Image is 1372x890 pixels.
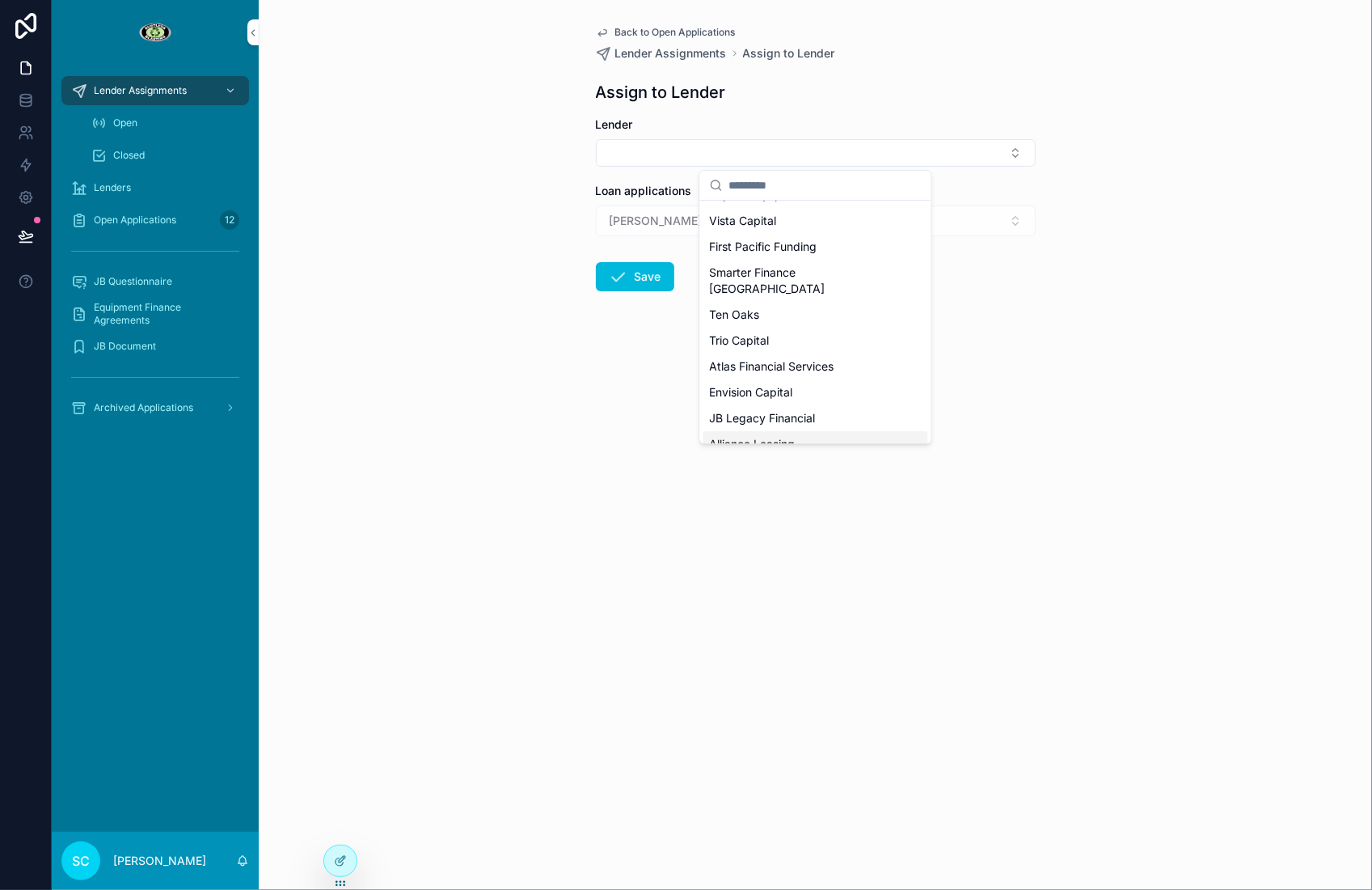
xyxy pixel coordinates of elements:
span: Smarter Finance [GEOGRAPHIC_DATA] [710,265,902,297]
a: JB Document [61,332,249,361]
span: Lenders [94,181,131,194]
button: Save [596,262,674,291]
h1: Assign to Lender [596,81,726,104]
a: Equipment Finance Agreements [61,299,249,328]
span: SC [72,851,90,871]
img: App logo [138,19,171,45]
span: Lender Assignments [615,45,727,61]
a: Open [81,108,249,138]
span: JB Questionnaire [94,275,172,288]
div: scrollable content [52,65,259,443]
span: Open [113,117,137,129]
button: Select Button [596,139,1036,167]
span: Archived Applications [94,401,193,414]
span: Lender [596,117,633,131]
div: Suggestions [700,201,931,443]
span: Vista Capital [710,213,777,229]
span: Closed [113,149,145,162]
span: Open Applications [94,214,176,227]
span: JB Legacy Financial [710,410,816,426]
span: Lender Assignments [94,84,187,97]
div: 12 [220,210,239,230]
a: Lender Assignments [61,76,249,105]
span: Ten Oaks [710,307,760,323]
span: Envision Capital [710,384,793,400]
a: Lender Assignments [596,45,727,61]
span: Back to Open Applications [615,26,736,39]
p: [PERSON_NAME] [113,853,206,869]
a: Closed [81,141,249,170]
a: Open Applications12 [61,206,249,235]
span: Trio Capital [710,333,770,349]
a: JB Questionnaire [61,267,249,296]
a: Lenders [61,173,249,202]
a: Back to Open Applications [596,26,736,39]
a: Archived Applications [61,393,249,422]
span: JB Document [94,340,156,353]
a: Assign to Lender [743,45,835,61]
span: Alliance Leasing [710,436,796,452]
span: Equipment Finance Agreements [94,301,233,327]
span: First Pacific Funding [710,239,817,255]
span: Loan applications [596,184,692,197]
span: Atlas Financial Services [710,358,834,375]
